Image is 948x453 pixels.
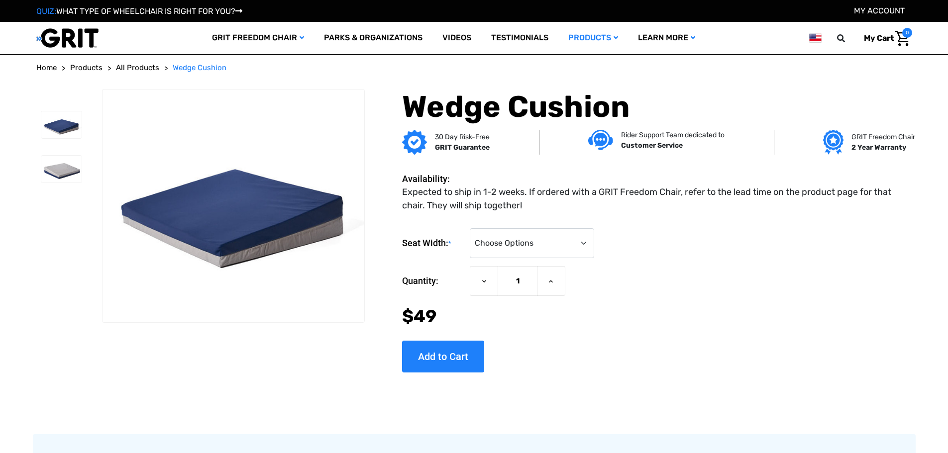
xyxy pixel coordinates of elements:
span: Wedge Cushion [173,63,226,72]
img: GRIT Wedge Cushion: foam wheelchair cushion for positioning and comfort shown in 18/"20 width wit... [41,111,82,138]
p: 30 Day Risk-Free [435,132,490,142]
dt: Availability: [402,172,465,185]
span: QUIZ: [36,6,56,16]
img: us.png [809,32,821,44]
strong: 2 Year Warranty [851,143,906,152]
a: Parks & Organizations [314,22,432,54]
a: Learn More [628,22,705,54]
input: Add to Cart [402,341,484,372]
span: 0 [902,28,912,38]
a: All Products [116,62,159,74]
span: $49 [402,306,436,327]
span: All Products [116,63,159,72]
a: Home [36,62,57,74]
a: Cart with 0 items [856,28,912,49]
img: Cart [895,31,910,46]
span: My Cart [864,33,894,43]
a: Videos [432,22,481,54]
img: GRIT Guarantee [402,130,427,155]
a: QUIZ:WHAT TYPE OF WHEELCHAIR IS RIGHT FOR YOU? [36,6,242,16]
p: Rider Support Team dedicated to [621,130,725,140]
img: Customer service [588,130,613,150]
span: Home [36,63,57,72]
img: GRIT All-Terrain Wheelchair and Mobility Equipment [36,28,99,48]
a: Products [70,62,103,74]
input: Search [842,28,856,49]
label: Seat Width: [402,228,465,259]
a: GRIT Freedom Chair [202,22,314,54]
img: GRIT Wedge Cushion: foam wheelchair cushion for positioning and comfort shown in 18/"20 width wit... [103,118,364,293]
nav: Breadcrumb [36,62,912,74]
dd: Expected to ship in 1-2 weeks. If ordered with a GRIT Freedom Chair, refer to the lead time on th... [402,185,907,212]
a: Account [854,6,905,15]
a: Testimonials [481,22,558,54]
p: GRIT Freedom Chair [851,132,915,142]
span: Products [70,63,103,72]
strong: Customer Service [621,141,683,150]
img: GRIT Wedge Cushion: foam wheelchair cushion for positioning and comfort shown in 18/"20 width wit... [41,156,82,182]
a: Wedge Cushion [173,62,226,74]
h1: Wedge Cushion [402,89,912,125]
label: Quantity: [402,266,465,296]
img: Grit freedom [823,130,843,155]
a: Products [558,22,628,54]
strong: GRIT Guarantee [435,143,490,152]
